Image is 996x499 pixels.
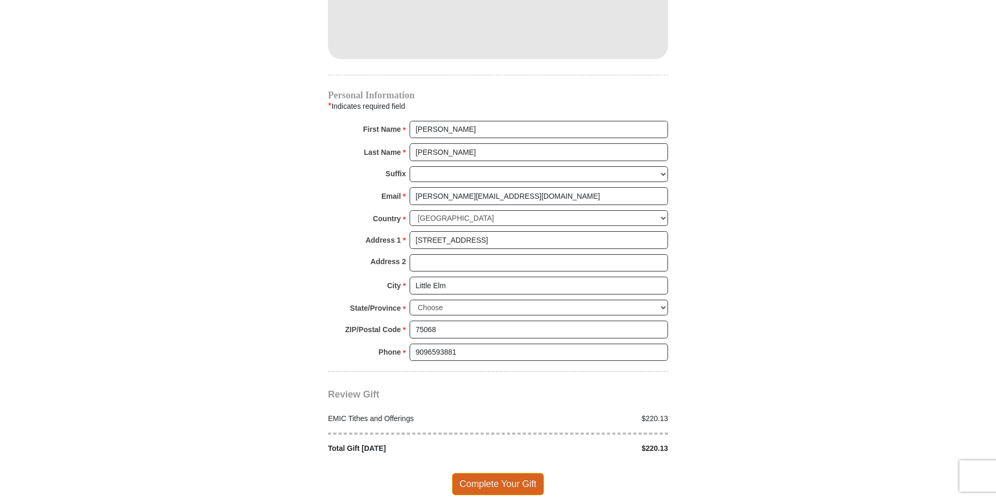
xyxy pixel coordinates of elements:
strong: Email [381,189,401,203]
strong: First Name [363,122,401,137]
div: $220.13 [498,443,674,454]
strong: Address 1 [366,233,401,247]
span: Review Gift [328,389,379,400]
strong: State/Province [350,301,401,315]
span: Complete Your Gift [452,473,545,495]
strong: Last Name [364,145,401,160]
strong: Country [373,211,401,226]
div: Total Gift [DATE] [323,443,499,454]
div: EMIC Tithes and Offerings [323,413,499,424]
strong: ZIP/Postal Code [345,322,401,337]
div: $220.13 [498,413,674,424]
strong: Address 2 [370,254,406,269]
h4: Personal Information [328,91,668,99]
div: Indicates required field [328,99,668,113]
strong: City [387,278,401,293]
strong: Phone [379,345,401,359]
strong: Suffix [386,166,406,181]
